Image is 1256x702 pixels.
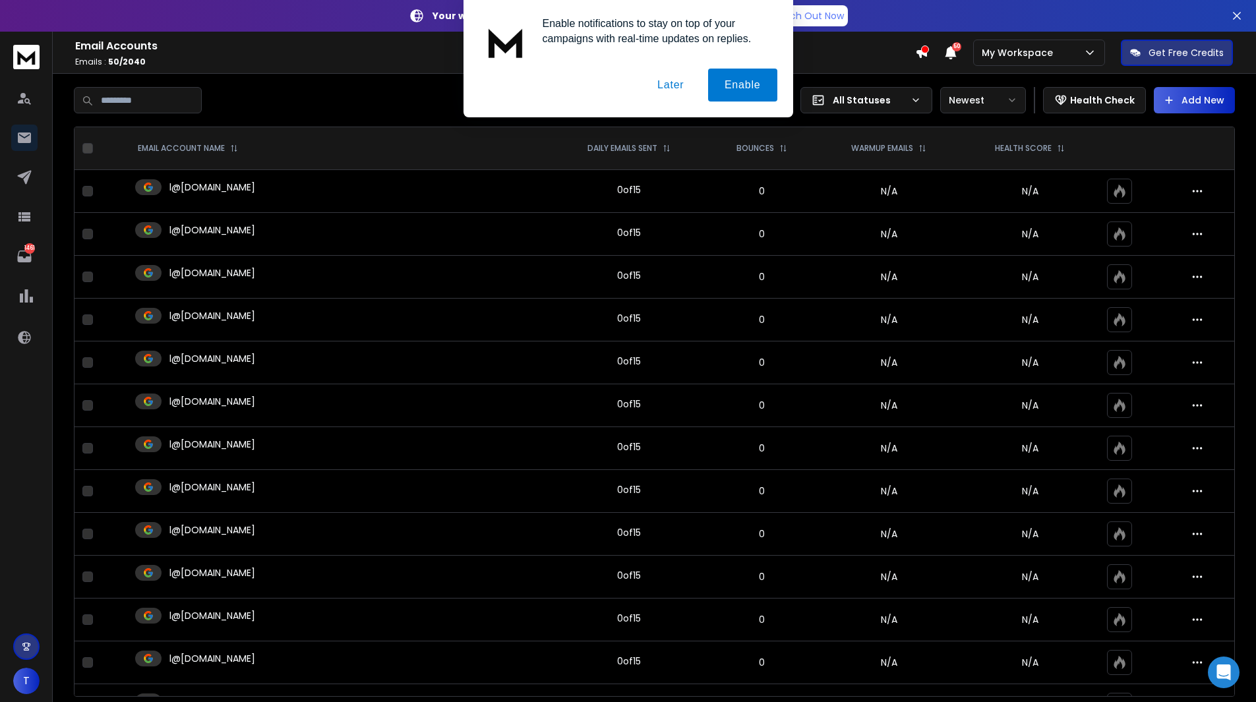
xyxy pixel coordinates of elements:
[969,399,1091,412] p: N/A
[969,527,1091,541] p: N/A
[816,341,961,384] td: N/A
[169,609,255,622] p: l@[DOMAIN_NAME]
[169,438,255,451] p: l@[DOMAIN_NAME]
[715,313,808,326] p: 0
[617,526,641,539] div: 0 of 15
[969,270,1091,283] p: N/A
[1208,657,1240,688] div: Open Intercom Messenger
[969,484,1091,498] p: N/A
[169,266,255,279] p: l@[DOMAIN_NAME]
[617,183,641,196] div: 0 of 15
[715,527,808,541] p: 0
[969,570,1091,583] p: N/A
[736,143,774,154] p: BOUNCES
[969,613,1091,626] p: N/A
[532,16,777,46] div: Enable notifications to stay on top of your campaigns with real-time updates on replies.
[816,470,961,513] td: N/A
[11,243,38,270] a: 1461
[715,484,808,498] p: 0
[816,170,961,213] td: N/A
[617,355,641,368] div: 0 of 15
[816,213,961,256] td: N/A
[816,256,961,299] td: N/A
[816,556,961,599] td: N/A
[816,427,961,470] td: N/A
[715,442,808,455] p: 0
[617,226,641,239] div: 0 of 15
[816,599,961,641] td: N/A
[169,652,255,665] p: l@[DOMAIN_NAME]
[969,442,1091,455] p: N/A
[708,69,777,102] button: Enable
[715,270,808,283] p: 0
[715,570,808,583] p: 0
[617,269,641,282] div: 0 of 15
[715,227,808,241] p: 0
[617,312,641,325] div: 0 of 15
[969,313,1091,326] p: N/A
[617,397,641,411] div: 0 of 15
[169,352,255,365] p: l@[DOMAIN_NAME]
[13,668,40,694] button: T
[617,569,641,582] div: 0 of 15
[969,227,1091,241] p: N/A
[715,399,808,412] p: 0
[169,566,255,579] p: l@[DOMAIN_NAME]
[138,143,238,154] div: EMAIL ACCOUNT NAME
[617,483,641,496] div: 0 of 15
[715,356,808,369] p: 0
[995,143,1052,154] p: HEALTH SCORE
[617,440,641,453] div: 0 of 15
[169,309,255,322] p: l@[DOMAIN_NAME]
[617,655,641,668] div: 0 of 15
[617,612,641,625] div: 0 of 15
[587,143,657,154] p: DAILY EMAILS SENT
[816,299,961,341] td: N/A
[715,185,808,198] p: 0
[715,656,808,669] p: 0
[169,523,255,537] p: l@[DOMAIN_NAME]
[969,185,1091,198] p: N/A
[169,223,255,237] p: l@[DOMAIN_NAME]
[816,384,961,427] td: N/A
[169,181,255,194] p: l@[DOMAIN_NAME]
[816,513,961,556] td: N/A
[641,69,700,102] button: Later
[715,613,808,626] p: 0
[969,656,1091,669] p: N/A
[969,356,1091,369] p: N/A
[169,395,255,408] p: l@[DOMAIN_NAME]
[24,243,35,254] p: 1461
[851,143,913,154] p: WARMUP EMAILS
[169,481,255,494] p: l@[DOMAIN_NAME]
[479,16,532,69] img: notification icon
[816,641,961,684] td: N/A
